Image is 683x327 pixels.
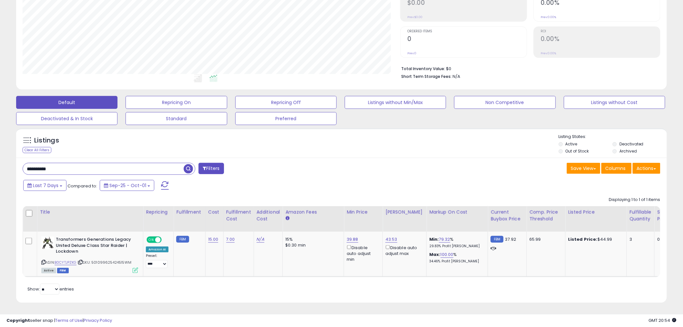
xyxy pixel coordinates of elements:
[41,237,138,272] div: ASIN:
[401,64,656,72] li: $0
[407,35,527,44] h2: 0
[146,254,168,268] div: Preset:
[6,318,112,324] div: seller snap | |
[429,237,483,248] div: %
[109,182,146,189] span: Sep-25 - Oct-01
[454,96,556,109] button: Non Competitive
[67,183,97,189] span: Compared to:
[41,268,56,273] span: All listings currently available for purchase on Amazon
[429,259,483,264] p: 34.46% Profit [PERSON_NAME]
[619,148,637,154] label: Archived
[601,163,632,174] button: Columns
[491,236,503,243] small: FBM
[566,148,589,154] label: Out of Stock
[16,96,117,109] button: Default
[407,51,416,55] small: Prev: 0
[541,15,556,19] small: Prev: 0.00%
[491,209,524,222] div: Current Buybox Price
[285,242,339,248] div: $0.30 min
[541,35,660,44] h2: 0.00%
[347,244,378,262] div: Disable auto adjust min
[226,236,235,243] a: 7.00
[564,96,665,109] button: Listings without Cost
[541,30,660,33] span: ROI
[146,247,168,252] div: Amazon AI
[161,237,171,243] span: OFF
[559,134,667,140] p: Listing States:
[33,182,58,189] span: Last 7 Days
[257,236,264,243] a: N/A
[429,251,441,258] b: Max:
[23,147,51,153] div: Clear All Filters
[27,286,74,292] span: Show: entries
[429,244,483,248] p: 29.83% Profit [PERSON_NAME]
[347,236,358,243] a: 39.88
[657,237,668,242] div: 0.00
[23,180,66,191] button: Last 7 Days
[84,317,112,323] a: Privacy Policy
[6,317,30,323] strong: Copyright
[146,209,171,216] div: Repricing
[567,163,600,174] button: Save View
[208,236,219,243] a: 15.00
[55,317,83,323] a: Terms of Use
[56,237,134,256] b: Transformers Generations Legacy United Deluxe Class Star Raider | Lockdown
[385,244,422,257] div: Disable auto adjust max
[407,30,527,33] span: Ordered Items
[208,209,221,216] div: Cost
[568,237,622,242] div: $44.99
[606,165,626,172] span: Columns
[566,141,577,147] label: Active
[429,236,439,242] b: Min:
[235,112,337,125] button: Preferred
[619,141,644,147] label: Deactivated
[285,216,289,221] small: Amazon Fees.
[285,209,341,216] div: Amazon Fees
[199,163,224,174] button: Filters
[568,209,624,216] div: Listed Price
[235,96,337,109] button: Repricing Off
[427,206,488,232] th: The percentage added to the cost of goods (COGS) that forms the calculator for Min & Max prices.
[285,237,339,242] div: 15%
[126,96,227,109] button: Repricing On
[401,74,452,79] b: Short Term Storage Fees:
[385,209,424,216] div: [PERSON_NAME]
[407,15,423,19] small: Prev: $0.00
[77,260,131,265] span: | SKU: 501099625424515WM
[529,209,563,222] div: Comp. Price Threshold
[541,51,556,55] small: Prev: 0.00%
[505,236,516,242] span: 37.92
[429,209,485,216] div: Markup on Cost
[629,209,652,222] div: Fulfillable Quantity
[257,209,280,222] div: Additional Cost
[385,236,397,243] a: 43.53
[126,112,227,125] button: Standard
[568,236,597,242] b: Listed Price:
[609,197,660,203] div: Displaying 1 to 1 of 1 items
[529,237,560,242] div: 65.99
[453,73,460,79] span: N/A
[147,237,155,243] span: ON
[441,251,454,258] a: 100.00
[55,260,76,265] a: B0CYTJPZKG
[649,317,677,323] span: 2025-10-11 20:54 GMT
[176,209,202,216] div: Fulfillment
[633,163,660,174] button: Actions
[629,237,649,242] div: 3
[176,236,189,243] small: FBM
[439,236,450,243] a: 79.32
[16,112,117,125] button: Deactivated & In Stock
[226,209,251,222] div: Fulfillment Cost
[401,66,445,71] b: Total Inventory Value:
[40,209,140,216] div: Title
[100,180,154,191] button: Sep-25 - Oct-01
[347,209,380,216] div: Min Price
[657,209,670,222] div: Ship Price
[41,237,54,249] img: 41Aykwp+4UL._SL40_.jpg
[345,96,446,109] button: Listings without Min/Max
[429,252,483,264] div: %
[34,136,59,145] h5: Listings
[57,268,69,273] span: FBM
